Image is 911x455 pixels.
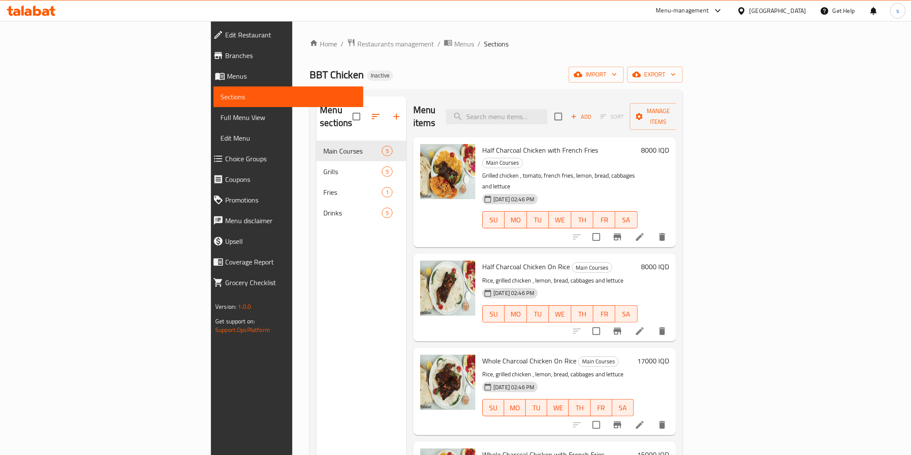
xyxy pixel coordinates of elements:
[482,305,505,323] button: SU
[323,187,381,197] span: Fries
[551,402,565,414] span: WE
[386,106,407,127] button: Add section
[593,305,615,323] button: FR
[225,236,356,246] span: Upsell
[505,211,527,228] button: MO
[225,277,356,288] span: Grocery Checklist
[490,195,538,203] span: [DATE] 02:46 PM
[214,107,363,128] a: Full Menu View
[527,211,549,228] button: TU
[220,133,356,143] span: Edit Menu
[214,128,363,148] a: Edit Menu
[367,72,393,79] span: Inactive
[482,399,504,416] button: SU
[627,67,683,83] button: export
[552,308,567,320] span: WE
[220,92,356,102] span: Sections
[316,203,406,223] div: Drinks5
[549,108,567,126] span: Select section
[215,301,236,312] span: Version:
[529,402,544,414] span: TU
[750,6,806,15] div: [GEOGRAPHIC_DATA]
[482,170,638,192] p: Grilled chicken , tomato, french fries, lemon, bread, cabbages and lettuce
[206,45,363,66] a: Branches
[482,211,505,228] button: SU
[656,6,709,16] div: Menu-management
[225,174,356,184] span: Coupons
[579,357,618,366] span: Main Courses
[552,214,567,226] span: WE
[508,308,523,320] span: MO
[530,308,545,320] span: TU
[630,103,688,130] button: Manage items
[382,209,392,217] span: 5
[316,161,406,182] div: Grills5
[615,211,637,228] button: SA
[490,289,538,297] span: [DATE] 02:46 PM
[635,420,645,430] a: Edit menu item
[382,146,393,156] div: items
[323,208,381,218] span: Drinks
[206,25,363,45] a: Edit Restaurant
[382,208,393,218] div: items
[215,324,270,335] a: Support.OpsPlatform
[504,399,526,416] button: MO
[572,402,587,414] span: TH
[484,39,508,49] span: Sections
[420,355,475,410] img: Whole Charcoal Chicken On Rice
[619,308,634,320] span: SA
[569,67,624,83] button: import
[634,69,676,80] span: export
[508,402,522,414] span: MO
[486,402,501,414] span: SU
[616,402,630,414] span: SA
[347,108,366,126] span: Select all sections
[220,112,356,123] span: Full Menu View
[367,71,393,81] div: Inactive
[567,110,595,123] span: Add item
[357,39,434,49] span: Restaurants management
[225,195,356,205] span: Promotions
[382,187,393,197] div: items
[652,227,672,247] button: delete
[575,308,590,320] span: TH
[347,38,434,49] a: Restaurants management
[206,148,363,169] a: Choice Groups
[635,326,645,336] a: Edit menu item
[572,263,612,273] span: Main Courses
[619,214,634,226] span: SA
[413,104,436,129] h2: Menu items
[635,232,645,242] a: Edit menu item
[547,399,569,416] button: WE
[652,415,672,435] button: delete
[437,39,440,49] li: /
[382,147,392,155] span: 5
[382,166,393,177] div: items
[225,50,356,61] span: Branches
[486,214,501,226] span: SU
[323,146,381,156] span: Main Courses
[570,112,593,122] span: Add
[444,38,474,49] a: Menus
[215,316,255,327] span: Get support on:
[225,30,356,40] span: Edit Restaurant
[323,166,381,177] span: Grills
[530,214,545,226] span: TU
[576,69,617,80] span: import
[505,305,527,323] button: MO
[225,257,356,267] span: Coverage Report
[526,399,547,416] button: TU
[549,211,571,228] button: WE
[486,308,501,320] span: SU
[482,260,570,273] span: Half Charcoal Chicken On Rice
[652,321,672,341] button: delete
[483,158,522,168] span: Main Courses
[641,261,669,273] h6: 8000 IQD
[641,144,669,156] h6: 8000 IQD
[595,110,630,123] span: Select section first
[612,399,634,416] button: SA
[227,71,356,81] span: Menus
